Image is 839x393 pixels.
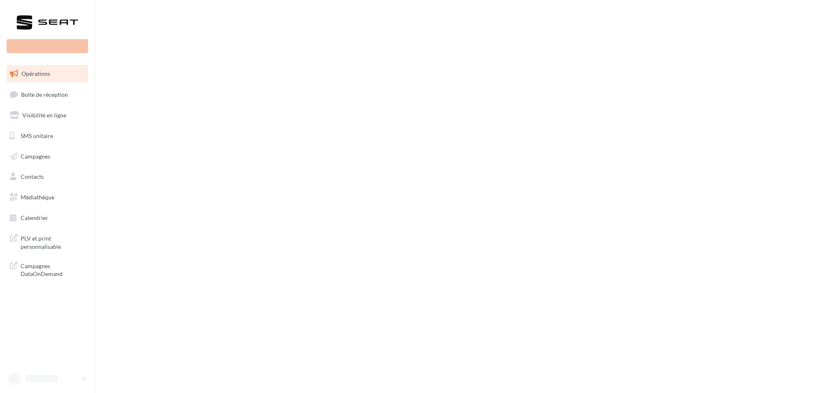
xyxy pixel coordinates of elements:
a: Campagnes DataOnDemand [5,257,90,281]
span: Calendrier [21,214,48,221]
a: SMS unitaire [5,127,90,145]
span: Visibilité en ligne [22,112,66,119]
span: Contacts [21,173,44,180]
a: Calendrier [5,209,90,227]
span: PLV et print personnalisable [21,233,85,250]
span: Opérations [21,70,50,77]
a: Boîte de réception [5,86,90,103]
a: PLV et print personnalisable [5,229,90,254]
span: Campagnes [21,152,50,159]
div: Nouvelle campagne [7,39,88,53]
a: Visibilité en ligne [5,107,90,124]
span: Campagnes DataOnDemand [21,260,85,278]
a: Opérations [5,65,90,82]
a: Campagnes [5,148,90,165]
a: Médiathèque [5,189,90,206]
a: Contacts [5,168,90,185]
span: Médiathèque [21,194,54,201]
span: SMS unitaire [21,132,53,139]
span: Boîte de réception [21,91,68,98]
